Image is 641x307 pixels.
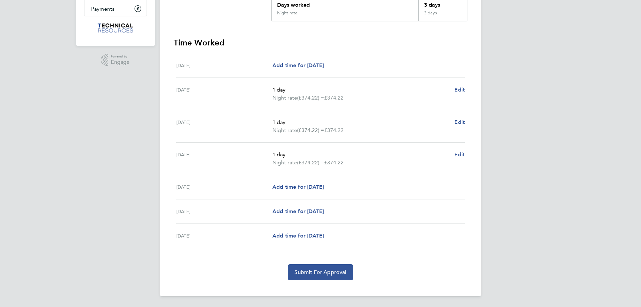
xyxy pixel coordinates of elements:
[272,159,297,167] span: Night rate
[97,23,135,34] img: technicalresources-logo-retina.png
[272,207,324,215] a: Add time for [DATE]
[454,151,465,159] a: Edit
[272,126,297,134] span: Night rate
[111,59,130,65] span: Engage
[277,10,297,16] div: Night rate
[176,151,272,167] div: [DATE]
[454,87,465,93] span: Edit
[84,23,147,34] a: Go to home page
[294,269,346,276] span: Submit For Approval
[91,6,115,12] span: Payments
[272,86,449,94] p: 1 day
[272,208,324,214] span: Add time for [DATE]
[176,183,272,191] div: [DATE]
[324,95,344,101] span: £374.22
[272,184,324,190] span: Add time for [DATE]
[288,264,353,280] button: Submit For Approval
[176,86,272,102] div: [DATE]
[176,232,272,240] div: [DATE]
[176,61,272,69] div: [DATE]
[174,37,467,48] h3: Time Worked
[324,127,344,133] span: £374.22
[272,62,324,68] span: Add time for [DATE]
[454,118,465,126] a: Edit
[297,127,324,133] span: (£374.22) =
[111,54,130,59] span: Powered by
[454,86,465,94] a: Edit
[454,151,465,158] span: Edit
[272,151,449,159] p: 1 day
[272,233,324,239] span: Add time for [DATE]
[454,119,465,125] span: Edit
[418,10,467,21] div: 3 days
[272,94,297,102] span: Night rate
[176,118,272,134] div: [DATE]
[101,54,130,66] a: Powered byEngage
[176,207,272,215] div: [DATE]
[272,118,449,126] p: 1 day
[84,1,147,16] a: Payments
[272,232,324,240] a: Add time for [DATE]
[297,95,324,101] span: (£374.22) =
[272,61,324,69] a: Add time for [DATE]
[324,159,344,166] span: £374.22
[297,159,324,166] span: (£374.22) =
[272,183,324,191] a: Add time for [DATE]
